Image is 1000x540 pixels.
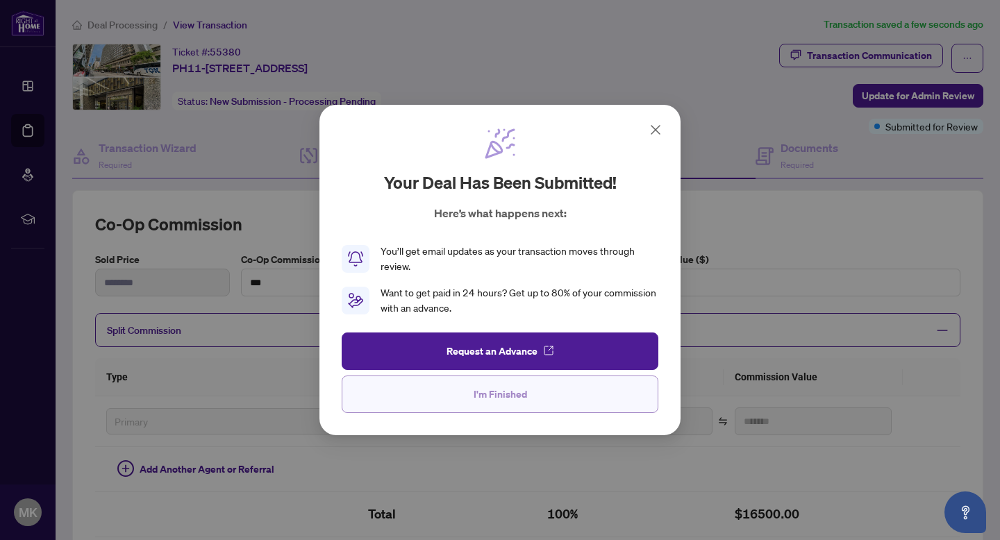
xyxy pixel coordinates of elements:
h2: Your deal has been submitted! [384,171,617,194]
button: Request an Advance [342,332,658,370]
span: I'm Finished [474,383,527,405]
span: Request an Advance [447,340,537,362]
div: Want to get paid in 24 hours? Get up to 80% of your commission with an advance. [381,285,658,316]
button: I'm Finished [342,376,658,413]
p: Here’s what happens next: [434,205,567,221]
div: You’ll get email updates as your transaction moves through review. [381,244,658,274]
button: Open asap [944,491,986,533]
